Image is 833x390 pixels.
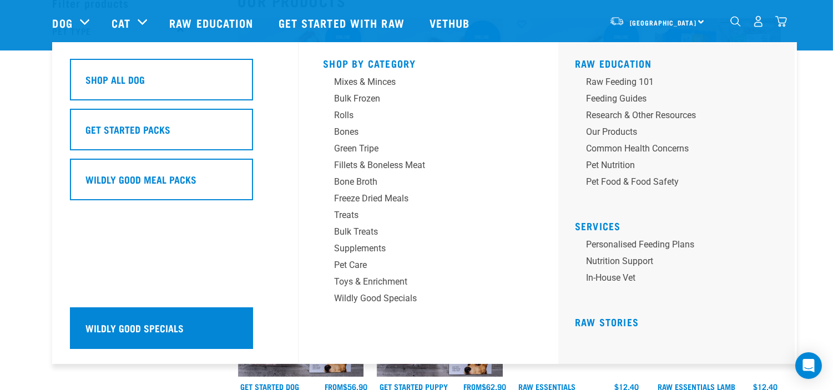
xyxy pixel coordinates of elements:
div: Rolls [334,109,507,122]
div: Bulk Frozen [334,92,507,105]
a: Pet Food & Food Safety [575,175,786,192]
h5: Shop By Category [323,58,534,67]
div: Toys & Enrichment [334,275,507,288]
h5: Wildly Good Meal Packs [86,172,197,186]
a: Shop All Dog [70,59,281,109]
a: Bones [323,125,534,142]
div: Treats [334,209,507,222]
a: Pet Nutrition [575,159,786,175]
div: Mixes & Minces [334,75,507,89]
h5: Wildly Good Specials [86,321,184,335]
h5: Services [575,220,786,229]
a: Get Started Packs [70,109,281,159]
div: Common Health Concerns [586,142,759,155]
div: Freeze Dried Meals [334,192,507,205]
a: Dog [53,14,73,31]
a: Fillets & Boneless Meat [323,159,534,175]
a: Raw Feeding 101 [575,75,786,92]
img: user.png [753,16,764,27]
a: In-house vet [575,271,786,288]
a: Bulk Frozen [323,92,534,109]
div: Pet Care [334,259,507,272]
img: van-moving.png [609,16,624,26]
a: Bone Broth [323,175,534,192]
a: Our Products [575,125,786,142]
a: Get started with Raw [267,1,418,45]
div: Green Tripe [334,142,507,155]
a: Raw Stories [575,319,639,325]
a: Common Health Concerns [575,142,786,159]
div: Supplements [334,242,507,255]
a: Feeding Guides [575,92,786,109]
a: Vethub [418,1,484,45]
div: Bones [334,125,507,139]
a: Get Started Puppy [380,384,448,388]
div: Open Intercom Messenger [795,352,822,379]
a: Wildly Good Specials [323,292,534,308]
a: Research & Other Resources [575,109,786,125]
div: Pet Food & Food Safety [586,175,759,189]
div: Bone Broth [334,175,507,189]
img: home-icon-1@2x.png [730,16,741,27]
img: home-icon@2x.png [775,16,787,27]
a: Green Tripe [323,142,534,159]
a: Bulk Treats [323,225,534,242]
a: Raw Education [575,60,652,66]
h5: Shop All Dog [86,72,145,87]
a: Raw Education [158,1,267,45]
div: Feeding Guides [586,92,759,105]
span: [GEOGRAPHIC_DATA] [630,21,697,24]
div: Fillets & Boneless Meat [334,159,507,172]
div: Raw Feeding 101 [586,75,759,89]
a: Toys & Enrichment [323,275,534,292]
a: Supplements [323,242,534,259]
div: Pet Nutrition [586,159,759,172]
div: Research & Other Resources [586,109,759,122]
a: Cat [112,14,130,31]
a: Treats [323,209,534,225]
div: Bulk Treats [334,225,507,239]
div: Wildly Good Specials [334,292,507,305]
a: Mixes & Minces [323,75,534,92]
a: Wildly Good Specials [70,307,281,357]
a: Freeze Dried Meals [323,192,534,209]
a: Pet Care [323,259,534,275]
div: Our Products [586,125,759,139]
a: Personalised Feeding Plans [575,238,786,255]
span: FROM [464,384,482,388]
a: Rolls [323,109,534,125]
a: Wildly Good Meal Packs [70,159,281,209]
span: FROM [325,384,343,388]
h5: Get Started Packs [86,122,171,136]
a: Nutrition Support [575,255,786,271]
